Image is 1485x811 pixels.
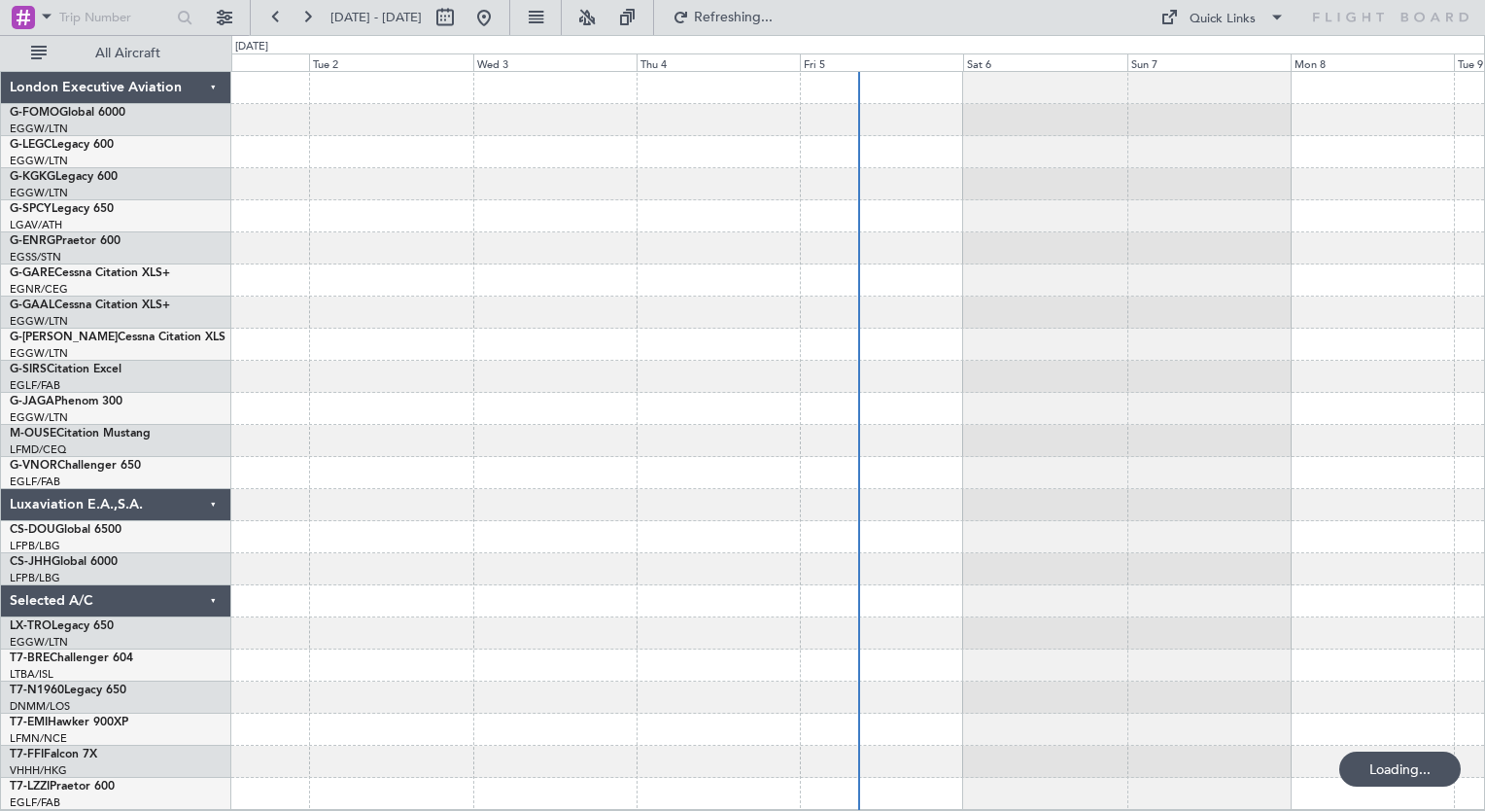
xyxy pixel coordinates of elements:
span: T7-BRE [10,652,50,664]
a: EGLF/FAB [10,475,60,489]
div: Fri 5 [800,53,963,71]
a: T7-LZZIPraetor 600 [10,781,115,793]
div: Sat 6 [963,53,1126,71]
a: G-GARECessna Citation XLS+ [10,267,170,279]
span: M-OUSE [10,428,56,440]
div: Loading... [1339,752,1461,787]
span: G-ENRG [10,235,55,247]
a: EGNR/CEG [10,282,68,297]
span: G-VNOR [10,460,57,472]
a: T7-EMIHawker 900XP [10,717,128,728]
a: EGLF/FAB [10,795,60,810]
a: LTBA/ISL [10,667,53,682]
span: G-FOMO [10,107,59,119]
div: Wed 3 [473,53,637,71]
div: Thu 4 [637,53,800,71]
span: T7-EMI [10,717,48,728]
span: CS-DOU [10,524,55,536]
span: [DATE] - [DATE] [330,9,422,26]
a: EGGW/LTN [10,154,68,168]
a: G-KGKGLegacy 600 [10,171,118,183]
a: EGGW/LTN [10,186,68,200]
span: Refreshing... [693,11,775,24]
a: T7-BREChallenger 604 [10,652,133,664]
a: LFPB/LBG [10,571,60,585]
div: Tue 2 [309,53,472,71]
a: G-ENRGPraetor 600 [10,235,121,247]
a: G-[PERSON_NAME]Cessna Citation XLS [10,332,225,343]
a: G-SIRSCitation Excel [10,364,121,375]
a: M-OUSECitation Mustang [10,428,151,440]
a: G-VNORChallenger 650 [10,460,141,472]
span: T7-N1960 [10,685,64,696]
a: EGGW/LTN [10,122,68,136]
span: G-GARE [10,267,54,279]
a: G-SPCYLegacy 650 [10,203,114,215]
a: EGLF/FAB [10,378,60,393]
span: G-JAGA [10,396,54,407]
a: LX-TROLegacy 650 [10,620,114,632]
a: G-JAGAPhenom 300 [10,396,122,407]
span: G-LEGC [10,139,52,151]
span: G-KGKG [10,171,55,183]
button: Quick Links [1151,2,1295,33]
a: G-GAALCessna Citation XLS+ [10,300,170,311]
span: G-SPCY [10,203,52,215]
button: Refreshing... [664,2,780,33]
a: DNMM/LOS [10,699,70,714]
span: All Aircraft [51,47,205,60]
a: EGGW/LTN [10,635,68,650]
a: LFMN/NCE [10,731,67,746]
span: G-[PERSON_NAME] [10,332,118,343]
div: Mon 8 [1291,53,1454,71]
input: Trip Number [59,3,171,32]
div: Quick Links [1190,10,1256,29]
span: CS-JHH [10,556,52,568]
span: G-SIRS [10,364,47,375]
a: EGGW/LTN [10,346,68,361]
span: T7-LZZI [10,781,50,793]
a: T7-N1960Legacy 650 [10,685,126,696]
a: VHHH/HKG [10,763,67,778]
a: EGGW/LTN [10,314,68,329]
a: LFPB/LBG [10,539,60,553]
a: G-FOMOGlobal 6000 [10,107,125,119]
a: G-LEGCLegacy 600 [10,139,114,151]
a: EGGW/LTN [10,410,68,425]
a: EGSS/STN [10,250,61,264]
a: LFMD/CEQ [10,442,66,457]
div: [DATE] [235,39,268,55]
a: LGAV/ATH [10,218,62,232]
a: T7-FFIFalcon 7X [10,749,97,760]
div: Sun 7 [1127,53,1291,71]
a: CS-JHHGlobal 6000 [10,556,118,568]
span: G-GAAL [10,300,54,311]
span: LX-TRO [10,620,52,632]
a: CS-DOUGlobal 6500 [10,524,121,536]
button: All Aircraft [21,38,211,69]
span: T7-FFI [10,749,44,760]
